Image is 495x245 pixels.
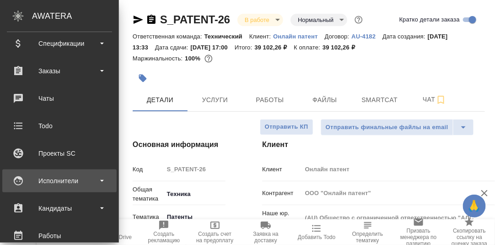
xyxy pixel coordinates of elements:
button: В работе [242,16,272,24]
span: Файлы [303,94,347,106]
p: Дата сдачи: [155,44,190,51]
p: Договор: [325,33,352,40]
button: Призвать менеджера по развитию [393,219,444,245]
span: Работы [248,94,292,106]
button: Доп статусы указывают на важность/срочность заказа [353,14,365,26]
button: Создать счет на предоплату [189,219,240,245]
div: Проекты SC [7,147,112,160]
button: Добавить тэг [133,68,153,88]
span: Кратко детали заказа [399,15,460,24]
a: Онлайн патент [273,32,325,40]
p: Итого: [235,44,254,51]
p: К оплате: [294,44,323,51]
div: В работе [237,14,283,26]
button: Создать рекламацию [139,219,189,245]
p: Клиент [262,165,301,174]
div: В работе [291,14,347,26]
button: Отправить финальные файлы на email [321,119,453,136]
p: Технический [204,33,249,40]
p: Маржинальность: [133,55,185,62]
span: Услуги [193,94,237,106]
span: Создать счет на предоплату [195,231,235,244]
p: [DATE] 17:00 [190,44,235,51]
p: Тематика [133,212,164,222]
div: Кандидаты [7,201,112,215]
input: Пустое поле [164,163,226,176]
span: Папка на Drive [94,234,132,240]
div: split button [321,119,474,136]
a: Todo [2,114,117,137]
span: Чат [413,94,457,105]
h4: Основная информация [133,139,226,150]
p: Онлайн патент [273,33,325,40]
button: Скопировать ссылку для ЯМессенджера [133,14,144,25]
button: Заявка на доставку [240,219,291,245]
button: Скопировать ссылку на оценку заказа [444,219,495,245]
span: Детали [138,94,182,106]
span: Создать рекламацию [144,231,184,244]
div: Чаты [7,92,112,105]
span: Заявка на доставку [246,231,285,244]
div: Todo [7,119,112,133]
p: Ответственная команда: [133,33,204,40]
button: Добавить Todo [291,219,342,245]
span: Определить тематику [348,231,387,244]
div: Патенты [164,209,247,225]
button: Определить тематику [342,219,393,245]
p: Клиент: [249,33,273,40]
span: 🙏 [467,196,482,216]
div: Работы [7,229,112,243]
div: AWATERA [32,7,119,25]
div: Заказы [7,64,112,78]
a: Чаты [2,87,117,110]
svg: Подписаться [436,94,447,105]
p: 100% [185,55,203,62]
p: Контрагент [262,189,301,198]
p: Общая тематика [133,185,164,203]
a: Проекты SC [2,142,117,165]
span: Отправить КП [265,122,308,132]
span: Отправить финальные файлы на email [326,122,448,133]
button: 🙏 [463,195,486,218]
p: AU-4182 [352,33,383,40]
div: Техника [164,186,247,202]
span: Добавить Todo [298,234,335,240]
p: Наше юр. лицо [262,209,301,227]
span: Smartcat [358,94,402,106]
button: Отправить КП [260,119,313,135]
button: 0.00 RUB; [203,53,215,65]
h4: Клиент [262,139,485,150]
p: Дата создания: [383,33,428,40]
button: Нормальный [295,16,336,24]
p: 39 102,26 ₽ [323,44,362,51]
a: AU-4182 [352,32,383,40]
p: 39 102,26 ₽ [254,44,294,51]
div: Спецификации [7,37,112,50]
a: S_PATENT-26 [160,13,230,26]
p: Код [133,165,164,174]
div: Исполнители [7,174,112,188]
button: Скопировать ссылку [146,14,157,25]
